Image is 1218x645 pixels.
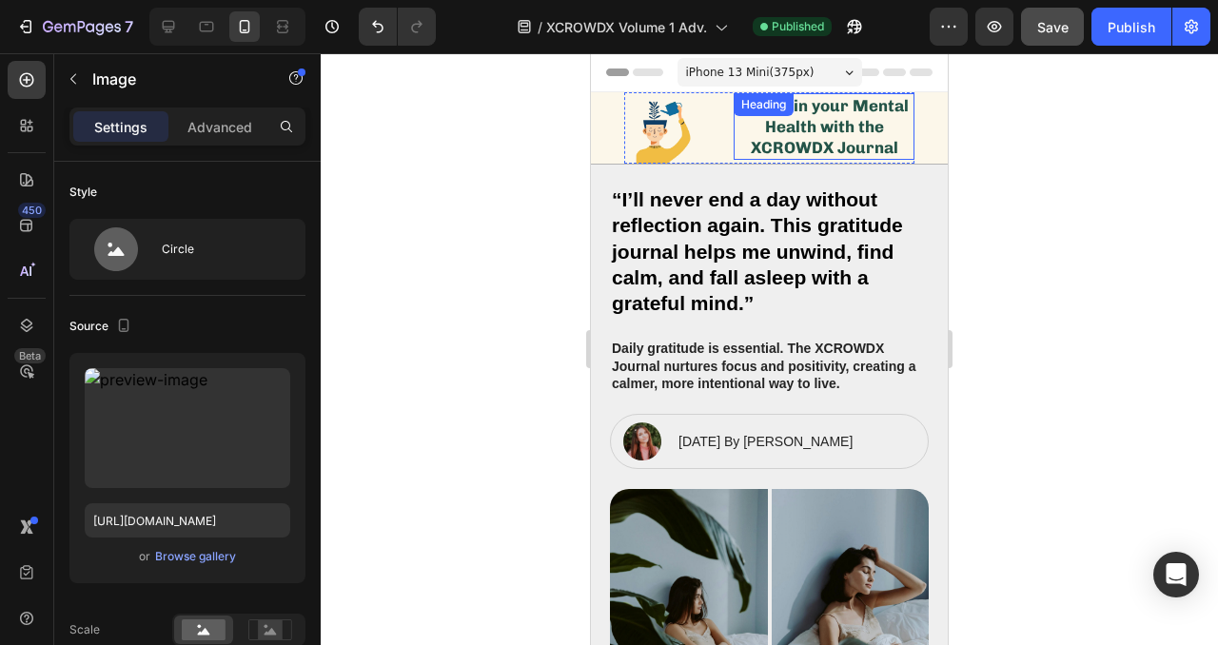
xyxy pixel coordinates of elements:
p: 7 [125,15,133,38]
div: Publish [1108,17,1155,37]
button: 7 [8,8,142,46]
div: 450 [18,203,46,218]
button: Save [1021,8,1084,46]
div: Style [69,184,97,201]
span: Save [1037,19,1069,35]
div: Source [69,314,135,340]
span: or [139,545,150,568]
button: Browse gallery [154,547,237,566]
span: / [538,17,542,37]
div: Scale [69,621,100,638]
span: Published [772,18,824,35]
button: Publish [1091,8,1171,46]
div: Undo/Redo [359,8,436,46]
div: Beta [14,348,46,363]
span: XCROWDX Volume 1 Adv. [546,17,707,37]
div: Browse gallery [155,548,236,565]
iframe: Design area [591,53,948,645]
div: Open Intercom Messenger [1153,552,1199,597]
img: preview-image [85,368,290,488]
p: Advanced [187,117,252,137]
p: Image [92,68,254,90]
div: Circle [162,227,278,271]
img: pexels-cottonbro-10061446.webp [19,436,177,638]
p: Settings [94,117,147,137]
input: https://example.com/image.jpg [85,503,290,537]
img: pexels-cottonbro-10061437.webp [181,436,339,638]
